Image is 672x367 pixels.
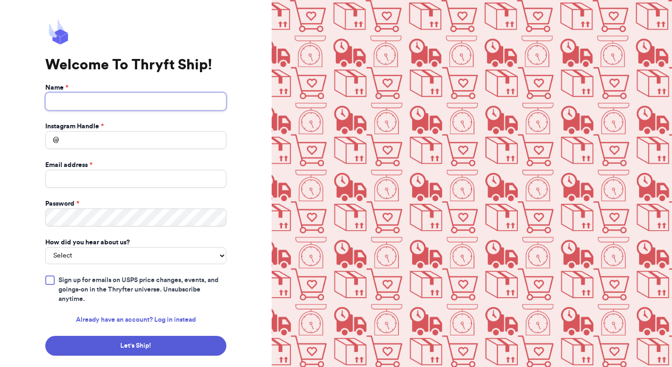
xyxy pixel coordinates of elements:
[45,57,226,74] h1: Welcome To Thryft Ship!
[76,315,196,325] a: Already have an account? Log in instead
[45,336,226,356] button: Let's Ship!
[45,199,79,209] label: Password
[45,160,92,170] label: Email address
[58,275,226,304] span: Sign up for emails on USPS price changes, events, and goings-on in the Thryfter universe. Unsubsc...
[45,122,104,131] label: Instagram Handle
[45,131,59,149] div: @
[45,238,130,247] label: How did you hear about us?
[45,83,68,92] label: Name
